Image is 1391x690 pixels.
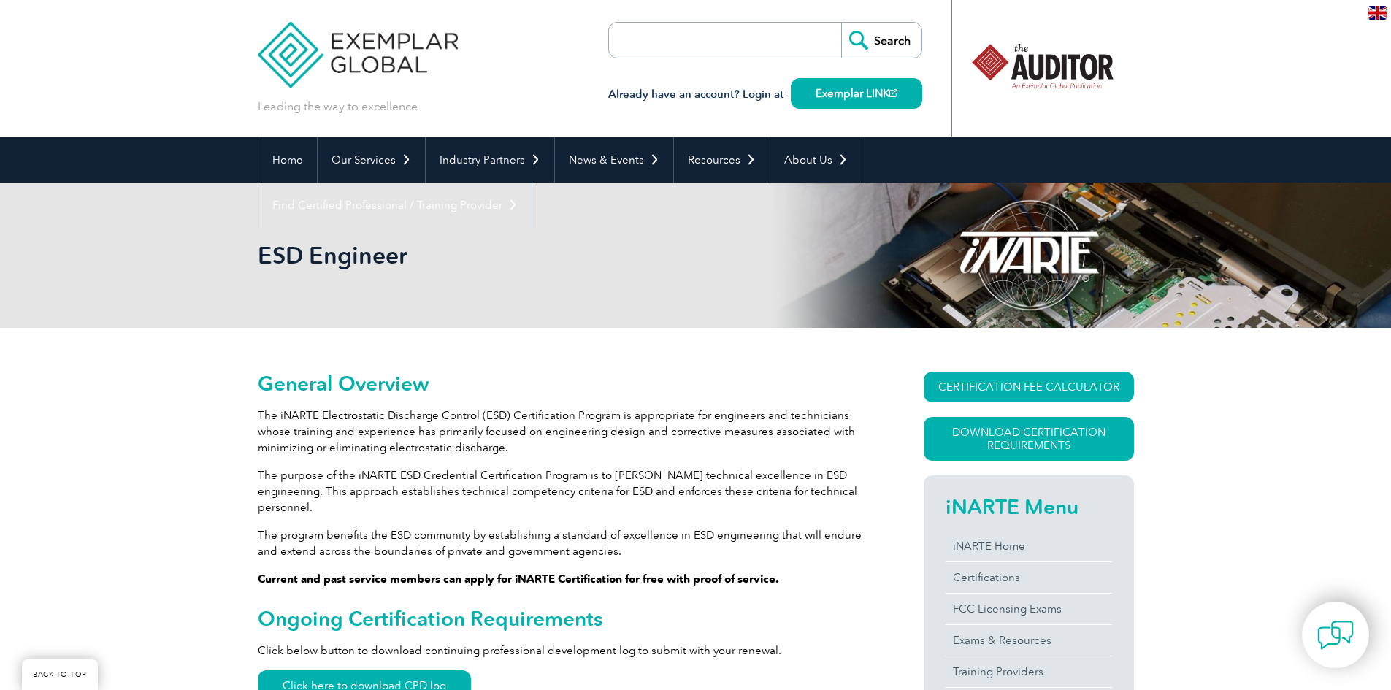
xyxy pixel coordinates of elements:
[674,137,770,183] a: Resources
[258,372,871,395] h2: General Overview
[318,137,425,183] a: Our Services
[426,137,554,183] a: Industry Partners
[258,137,317,183] a: Home
[889,89,897,97] img: open_square.png
[946,594,1112,624] a: FCC Licensing Exams
[555,137,673,183] a: News & Events
[258,467,871,515] p: The purpose of the iNARTE ESD Credential Certification Program is to [PERSON_NAME] technical exce...
[258,607,871,630] h2: Ongoing Certification Requirements
[924,372,1134,402] a: CERTIFICATION FEE CALCULATOR
[841,23,921,58] input: Search
[258,643,871,659] p: Click below button to download continuing professional development log to submit with your renewal.
[791,78,922,109] a: Exemplar LINK
[924,417,1134,461] a: Download Certification Requirements
[258,99,418,115] p: Leading the way to excellence
[946,656,1112,687] a: Training Providers
[258,241,819,269] h1: ESD Engineer
[258,407,871,456] p: The iNARTE Electrostatic Discharge Control (ESD) Certification Program is appropriate for enginee...
[258,572,779,586] strong: Current and past service members can apply for iNARTE Certification for free with proof of service.
[258,527,871,559] p: The program benefits the ESD community by establishing a standard of excellence in ESD engineerin...
[258,183,532,228] a: Find Certified Professional / Training Provider
[770,137,862,183] a: About Us
[22,659,98,690] a: BACK TO TOP
[1317,617,1354,653] img: contact-chat.png
[1368,6,1387,20] img: en
[946,531,1112,561] a: iNARTE Home
[946,495,1112,518] h2: iNARTE Menu
[946,625,1112,656] a: Exams & Resources
[946,562,1112,593] a: Certifications
[608,85,922,104] h3: Already have an account? Login at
